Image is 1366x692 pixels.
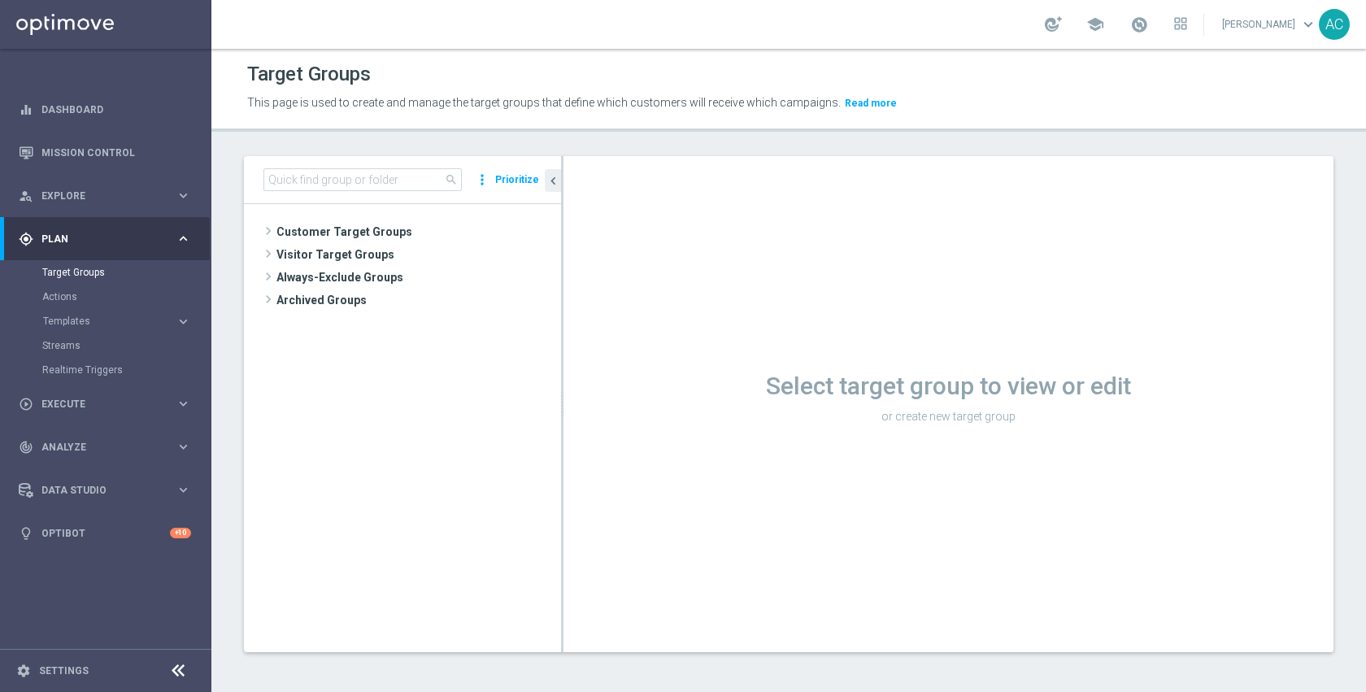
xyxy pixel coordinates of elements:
[42,290,169,303] a: Actions
[1220,12,1319,37] a: [PERSON_NAME]keyboard_arrow_down
[19,102,33,117] i: equalizer
[18,146,192,159] button: Mission Control
[18,398,192,411] button: play_circle_outline Execute keyboard_arrow_right
[1319,9,1350,40] div: AC
[563,409,1333,424] p: or create new target group
[42,309,210,333] div: Templates
[42,266,169,279] a: Target Groups
[18,484,192,497] button: Data Studio keyboard_arrow_right
[41,399,176,409] span: Execute
[41,88,191,131] a: Dashboard
[19,189,33,203] i: person_search
[19,232,176,246] div: Plan
[276,289,561,311] span: Archived Groups
[42,358,210,382] div: Realtime Triggers
[41,485,176,495] span: Data Studio
[19,232,33,246] i: gps_fixed
[19,440,33,455] i: track_changes
[19,189,176,203] div: Explore
[41,442,176,452] span: Analyze
[445,173,458,186] span: search
[247,63,371,86] h1: Target Groups
[19,526,33,541] i: lightbulb
[39,666,89,676] a: Settings
[493,169,542,191] button: Prioritize
[247,96,841,109] span: This page is used to create and manage the target groups that define which customers will receive...
[43,316,176,326] div: Templates
[176,482,191,498] i: keyboard_arrow_right
[276,266,561,289] span: Always-Exclude Groups
[18,103,192,116] button: equalizer Dashboard
[43,316,159,326] span: Templates
[843,94,898,112] button: Read more
[474,168,490,191] i: more_vert
[276,243,561,266] span: Visitor Target Groups
[42,315,192,328] button: Templates keyboard_arrow_right
[41,234,176,244] span: Plan
[18,189,192,202] button: person_search Explore keyboard_arrow_right
[19,397,176,411] div: Execute
[176,314,191,329] i: keyboard_arrow_right
[42,333,210,358] div: Streams
[545,169,561,192] button: chevron_left
[263,168,462,191] input: Quick find group or folder
[41,131,191,174] a: Mission Control
[41,511,170,555] a: Optibot
[276,220,561,243] span: Customer Target Groups
[18,527,192,540] button: lightbulb Optibot +10
[176,188,191,203] i: keyboard_arrow_right
[42,363,169,376] a: Realtime Triggers
[176,439,191,455] i: keyboard_arrow_right
[42,339,169,352] a: Streams
[1299,15,1317,33] span: keyboard_arrow_down
[19,397,33,411] i: play_circle_outline
[18,441,192,454] button: track_changes Analyze keyboard_arrow_right
[19,88,191,131] div: Dashboard
[42,285,210,309] div: Actions
[546,173,561,189] i: chevron_left
[18,233,192,246] button: gps_fixed Plan keyboard_arrow_right
[19,483,176,498] div: Data Studio
[19,131,191,174] div: Mission Control
[19,511,191,555] div: Optibot
[170,528,191,538] div: +10
[41,191,176,201] span: Explore
[563,372,1333,401] h1: Select target group to view or edit
[19,440,176,455] div: Analyze
[176,231,191,246] i: keyboard_arrow_right
[16,664,31,678] i: settings
[176,396,191,411] i: keyboard_arrow_right
[1086,15,1104,33] span: school
[42,260,210,285] div: Target Groups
